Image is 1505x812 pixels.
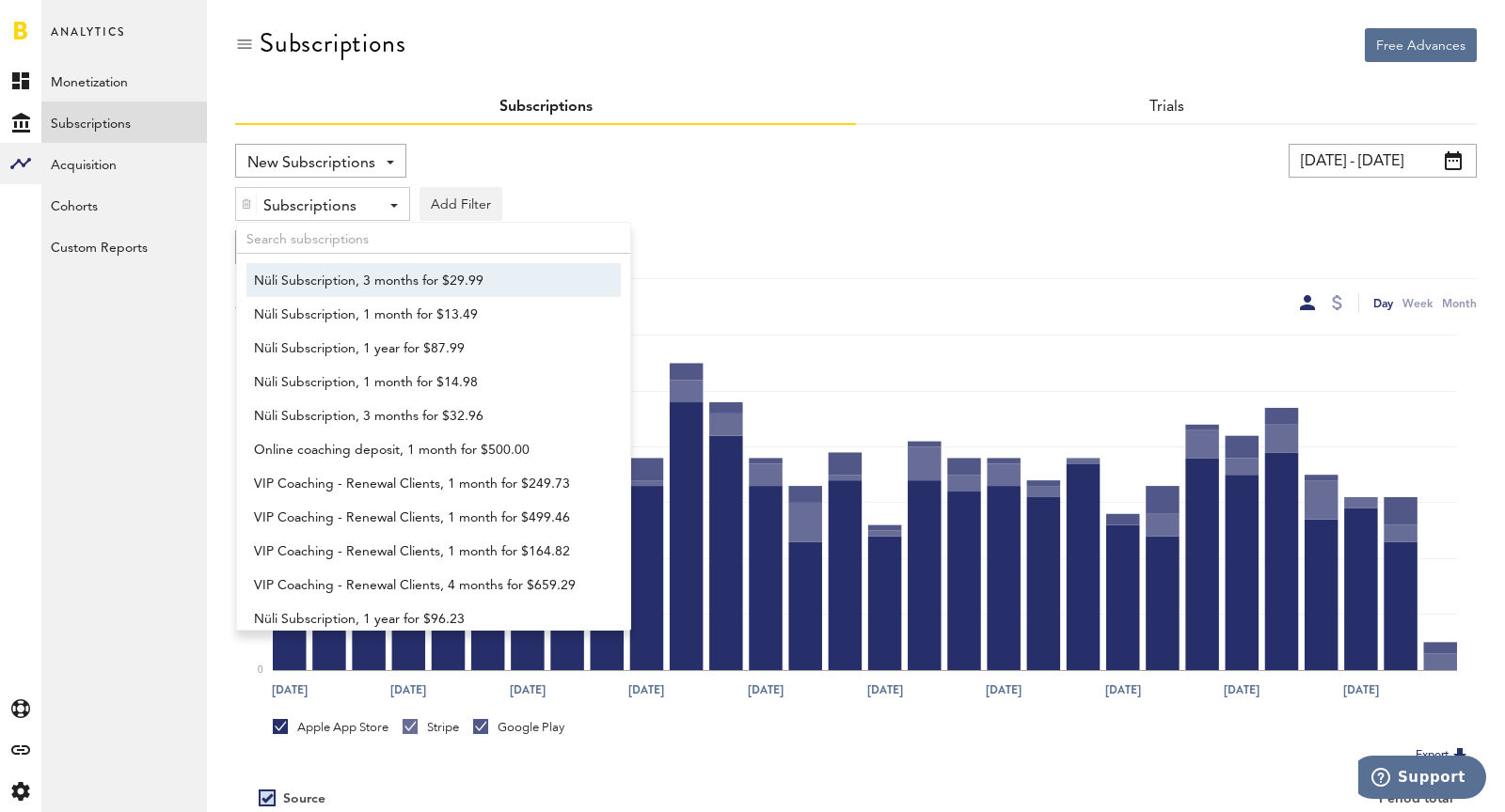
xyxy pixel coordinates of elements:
[1449,744,1471,767] img: Export
[283,791,325,807] div: Source
[254,299,595,331] span: Nüli Subscription, 1 month for $13.49
[246,466,603,500] a: VIP Coaching - Renewal Clients, 1 month for $249.73
[499,100,593,115] a: Subscriptions
[1343,681,1379,698] text: [DATE]
[473,719,564,736] div: Google Play
[254,570,595,601] span: VIP Coaching - Renewal Clients, 4 months for $659.29
[241,197,252,211] img: trash_awesome_blue.svg
[748,681,784,698] text: [DATE]
[1402,293,1433,313] div: Week
[258,665,263,675] text: 0
[254,434,595,466] span: Online coaching deposit, 1 month for $500.00
[1365,28,1477,62] button: Free Advances
[254,400,595,432] span: Nüli Subscription, 3 months for $32.96
[879,791,1453,807] div: Period total
[263,191,368,223] div: Subscriptions
[246,398,603,432] a: Nüli Subscription, 3 months for $32.96
[254,265,595,297] span: Nüli Subscription, 3 months for $29.99
[403,719,459,736] div: Stripe
[1373,293,1393,313] div: Day
[246,534,603,568] a: VIP Coaching - Renewal Clients, 1 month for $164.82
[51,21,125,60] span: Analytics
[390,681,426,698] text: [DATE]
[272,681,308,698] text: [DATE]
[1105,681,1141,698] text: [DATE]
[246,432,603,466] a: Online coaching deposit, 1 month for $500.00
[41,226,207,267] a: Custom Reports
[254,468,595,500] span: VIP Coaching - Renewal Clients, 1 month for $249.73
[247,148,375,180] span: New Subscriptions
[260,28,405,58] div: Subscriptions
[628,681,664,698] text: [DATE]
[246,263,603,297] a: Nüli Subscription, 3 months for $29.99
[246,331,603,365] a: Nüli Subscription, 1 year for $87.99
[41,184,207,226] a: Cohorts
[246,601,603,635] a: Nüli Subscription, 1 year for $96.23
[254,502,595,534] span: VIP Coaching - Renewal Clients, 1 month for $499.46
[1358,756,1486,803] iframe: Opens a widget where you can find more information
[1410,743,1477,768] button: Export
[867,681,903,698] text: [DATE]
[246,297,603,331] a: Nüli Subscription, 1 month for $13.49
[246,500,603,534] a: VIP Coaching - Renewal Clients, 1 month for $499.46
[254,367,595,398] span: Nüli Subscription, 1 month for $14.98
[273,719,388,736] div: Apple App Store
[1149,100,1184,115] a: Trials
[41,101,207,143] a: Subscriptions
[1442,293,1477,313] div: Month
[246,365,603,398] a: Nüli Subscription, 1 month for $14.98
[254,333,595,365] span: Nüli Subscription, 1 year for $87.99
[254,603,595,635] span: Nüli Subscription, 1 year for $96.23
[254,536,595,568] span: VIP Coaching - Renewal Clients, 1 month for $164.82
[236,188,257,220] div: Delete
[986,681,1022,698] text: [DATE]
[246,568,603,601] a: VIP Coaching - Renewal Clients, 4 months for $659.29
[41,60,207,101] a: Monetization
[237,223,630,254] input: Search subscriptions
[41,143,207,184] a: Acquisition
[420,187,502,221] button: Add Filter
[510,681,546,698] text: [DATE]
[1224,681,1259,698] text: [DATE]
